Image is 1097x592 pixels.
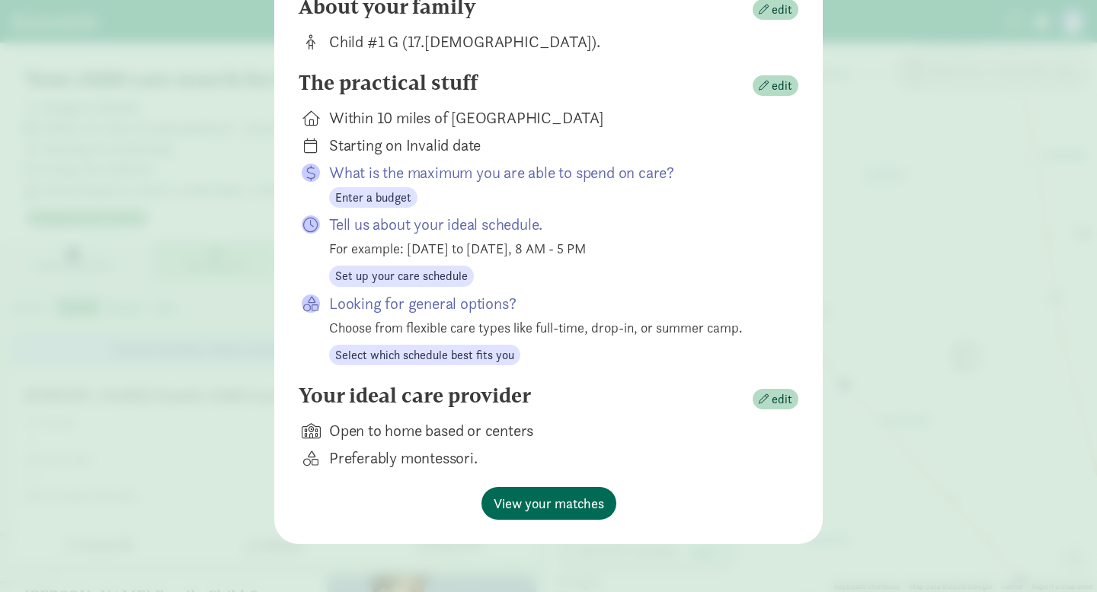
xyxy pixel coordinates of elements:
[329,317,774,338] div: Choose from flexible care types like full-time, drop-in, or summer camp.
[329,162,774,183] p: What is the maximum you are able to spend on care?
[772,1,792,19] span: edit
[772,77,792,95] span: edit
[329,420,774,441] div: Open to home based or centers
[329,238,774,259] div: For example: [DATE] to [DATE], 8 AM - 5 PM
[753,75,798,97] button: edit
[329,187,417,208] button: Enter a budget
[772,390,792,409] span: edit
[329,107,774,129] div: Within 10 miles of [GEOGRAPHIC_DATA]
[329,266,474,287] button: Set up your care schedule
[329,345,520,366] button: Select which schedule best fits you
[335,189,411,207] span: Enter a budget
[335,346,514,364] span: Select which schedule best fits you
[329,135,774,156] div: Starting on Invalid date
[329,214,774,235] p: Tell us about your ideal schedule.
[335,267,468,285] span: Set up your care schedule
[329,447,774,469] div: Preferably montessori.
[753,389,798,410] button: edit
[299,384,531,408] h4: Your ideal care provider
[481,487,616,520] button: View your matches
[299,71,478,95] h4: The practical stuff
[329,31,774,53] div: Child #1 G (17.[DEMOGRAPHIC_DATA]).
[329,293,774,314] p: Looking for general options?
[494,493,604,514] span: View your matches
